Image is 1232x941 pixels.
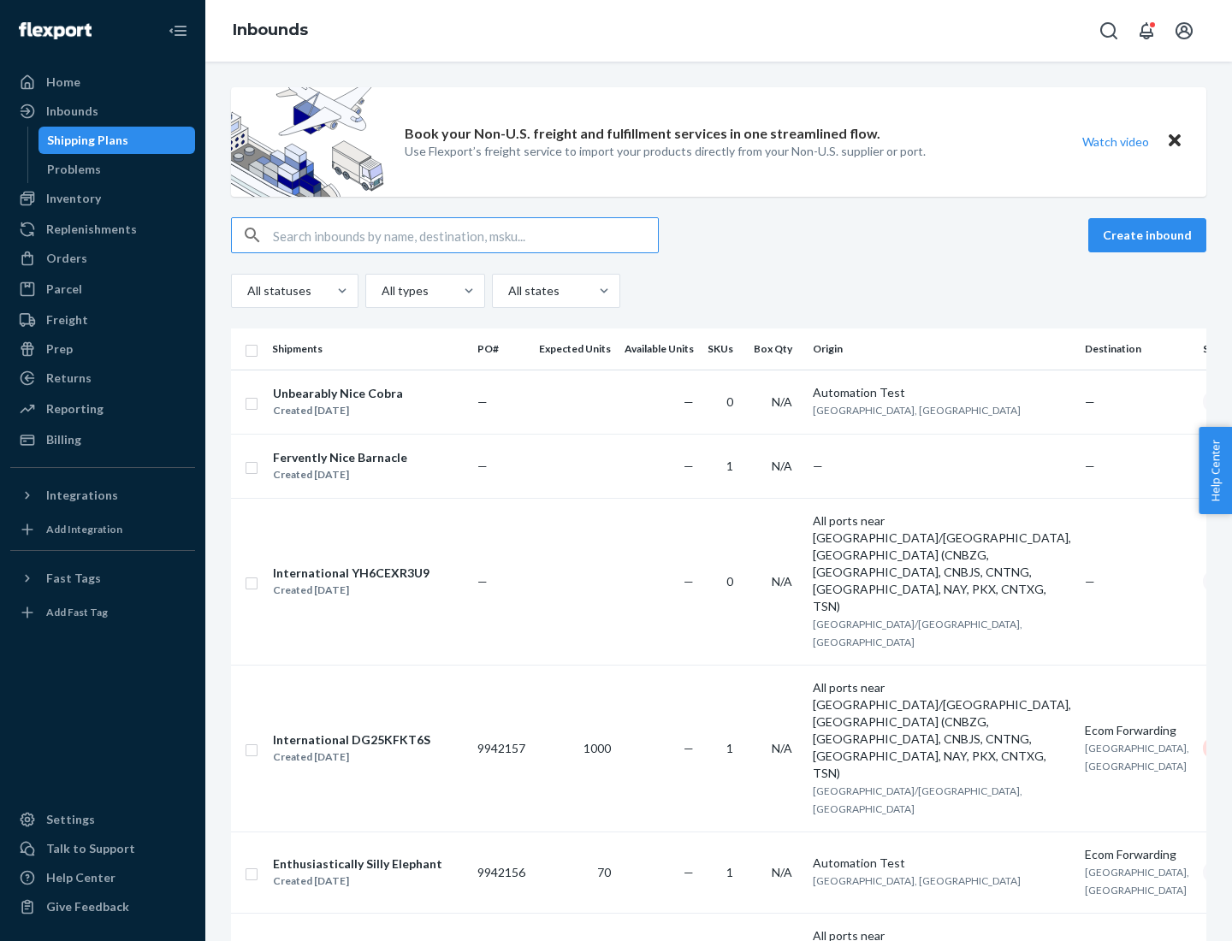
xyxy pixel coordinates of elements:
[813,404,1021,417] span: [GEOGRAPHIC_DATA], [GEOGRAPHIC_DATA]
[233,21,308,39] a: Inbounds
[471,665,532,832] td: 9942157
[813,459,823,473] span: —
[380,282,382,299] input: All types
[684,865,694,879] span: —
[10,893,195,920] button: Give Feedback
[10,516,195,543] a: Add Integration
[46,281,82,298] div: Parcel
[273,582,429,599] div: Created [DATE]
[684,459,694,473] span: —
[1092,14,1126,48] button: Open Search Box
[1167,14,1201,48] button: Open account menu
[10,482,195,509] button: Integrations
[10,395,195,423] a: Reporting
[265,328,471,370] th: Shipments
[618,328,701,370] th: Available Units
[813,679,1071,782] div: All ports near [GEOGRAPHIC_DATA]/[GEOGRAPHIC_DATA], [GEOGRAPHIC_DATA] (CNBZG, [GEOGRAPHIC_DATA], ...
[10,426,195,453] a: Billing
[46,221,137,238] div: Replenishments
[273,385,403,402] div: Unbearably Nice Cobra
[583,741,611,755] span: 1000
[10,335,195,363] a: Prep
[726,741,733,755] span: 1
[47,161,101,178] div: Problems
[273,749,430,766] div: Created [DATE]
[10,185,195,212] a: Inventory
[273,218,658,252] input: Search inbounds by name, destination, msku...
[405,124,880,144] p: Book your Non-U.S. freight and fulfillment services in one streamlined flow.
[747,328,806,370] th: Box Qty
[1088,218,1206,252] button: Create inbound
[46,103,98,120] div: Inbounds
[1085,459,1095,473] span: —
[532,328,618,370] th: Expected Units
[46,487,118,504] div: Integrations
[273,449,407,466] div: Fervently Nice Barnacle
[46,250,87,267] div: Orders
[1078,328,1196,370] th: Destination
[1085,866,1189,897] span: [GEOGRAPHIC_DATA], [GEOGRAPHIC_DATA]
[1085,722,1189,739] div: Ecom Forwarding
[19,22,92,39] img: Flexport logo
[1085,742,1189,772] span: [GEOGRAPHIC_DATA], [GEOGRAPHIC_DATA]
[726,865,733,879] span: 1
[1085,846,1189,863] div: Ecom Forwarding
[10,599,195,626] a: Add Fast Tag
[10,216,195,243] a: Replenishments
[46,340,73,358] div: Prep
[726,394,733,409] span: 0
[46,898,129,915] div: Give Feedback
[46,370,92,387] div: Returns
[701,328,747,370] th: SKUs
[273,466,407,483] div: Created [DATE]
[46,431,81,448] div: Billing
[772,741,792,755] span: N/A
[684,574,694,589] span: —
[772,459,792,473] span: N/A
[10,565,195,592] button: Fast Tags
[46,522,122,536] div: Add Integration
[46,400,104,417] div: Reporting
[10,806,195,833] a: Settings
[813,384,1071,401] div: Automation Test
[726,459,733,473] span: 1
[46,311,88,328] div: Freight
[506,282,508,299] input: All states
[273,731,430,749] div: International DG25KFKT6S
[1071,129,1160,154] button: Watch video
[273,873,442,890] div: Created [DATE]
[813,512,1071,615] div: All ports near [GEOGRAPHIC_DATA]/[GEOGRAPHIC_DATA], [GEOGRAPHIC_DATA] (CNBZG, [GEOGRAPHIC_DATA], ...
[38,127,196,154] a: Shipping Plans
[10,864,195,891] a: Help Center
[10,835,195,862] a: Talk to Support
[46,840,135,857] div: Talk to Support
[46,74,80,91] div: Home
[813,855,1071,872] div: Automation Test
[477,394,488,409] span: —
[806,328,1078,370] th: Origin
[772,574,792,589] span: N/A
[813,874,1021,887] span: [GEOGRAPHIC_DATA], [GEOGRAPHIC_DATA]
[477,574,488,589] span: —
[1129,14,1164,48] button: Open notifications
[47,132,128,149] div: Shipping Plans
[10,245,195,272] a: Orders
[10,98,195,125] a: Inbounds
[726,574,733,589] span: 0
[46,869,115,886] div: Help Center
[273,565,429,582] div: International YH6CEXR3U9
[38,156,196,183] a: Problems
[46,190,101,207] div: Inventory
[1085,394,1095,409] span: —
[46,570,101,587] div: Fast Tags
[1199,427,1232,514] button: Help Center
[10,306,195,334] a: Freight
[772,865,792,879] span: N/A
[477,459,488,473] span: —
[273,402,403,419] div: Created [DATE]
[1085,574,1095,589] span: —
[219,6,322,56] ol: breadcrumbs
[10,364,195,392] a: Returns
[471,832,532,913] td: 9942156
